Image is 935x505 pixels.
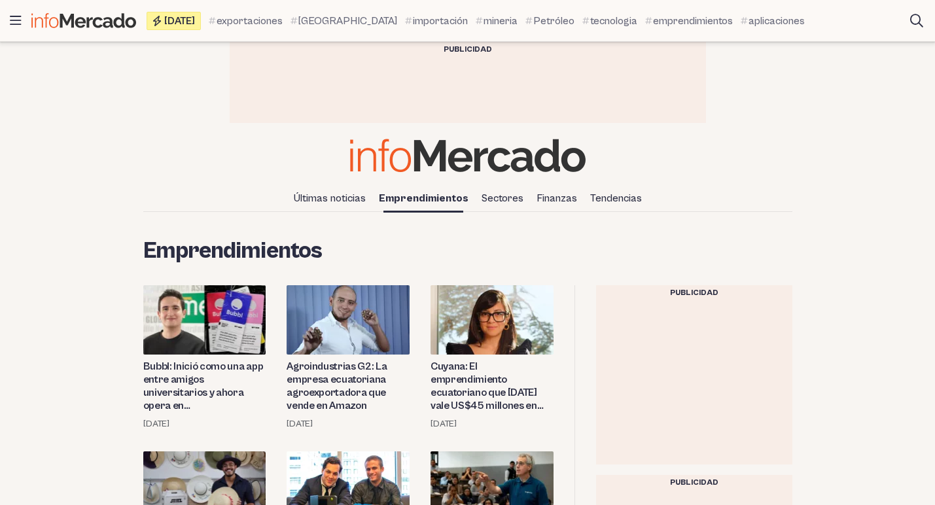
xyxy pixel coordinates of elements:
[350,139,586,172] img: Infomercado Ecuador logo
[431,360,554,412] a: Cuyana: El emprendimiento ecuatoriano que [DATE] vale US$45 millones en [GEOGRAPHIC_DATA]
[143,238,323,264] span: Emprendimientos
[143,285,266,355] img: Bubbl red social
[533,13,574,29] span: Petróleo
[653,13,733,29] span: emprendimientos
[287,285,410,355] img: agroindustrias g2 emprendimiento
[413,13,468,29] span: importación
[287,360,410,412] a: Agroindustrias G2: La empresa ecuatoriana agroexportadora que vende en Amazon
[585,187,647,209] a: Tendencias
[291,13,397,29] a: [GEOGRAPHIC_DATA]
[164,16,195,26] span: [DATE]
[749,13,805,29] span: aplicaciones
[484,13,518,29] span: mineria
[209,13,283,29] a: exportaciones
[741,13,805,29] a: aplicaciones
[476,13,518,29] a: mineria
[298,13,397,29] span: [GEOGRAPHIC_DATA]
[596,475,792,491] div: Publicidad
[143,417,169,430] time: 7 febrero, 2024 13:10
[525,13,574,29] a: Petróleo
[645,13,733,29] a: emprendimientos
[596,301,792,464] iframe: Advertisement
[431,417,457,430] time: 27 noviembre, 2023 12:09
[476,187,529,209] a: Sectores
[31,13,136,28] img: Infomercado Ecuador logo
[596,285,792,301] div: Publicidad
[531,187,582,209] a: Finanzas
[230,42,706,58] div: Publicidad
[374,187,474,209] a: Emprendimientos
[143,360,266,412] a: Bubbl: Inició como una app entre amigos universitarios y ahora opera en [GEOGRAPHIC_DATA], [GEOGR...
[431,285,554,355] img: Cuyana emprendimiento
[590,13,637,29] span: tecnologia
[289,187,371,209] a: Últimas noticias
[287,417,313,430] time: 7 diciembre, 2023 13:37
[582,13,637,29] a: tecnologia
[405,13,468,29] a: importación
[217,13,283,29] span: exportaciones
